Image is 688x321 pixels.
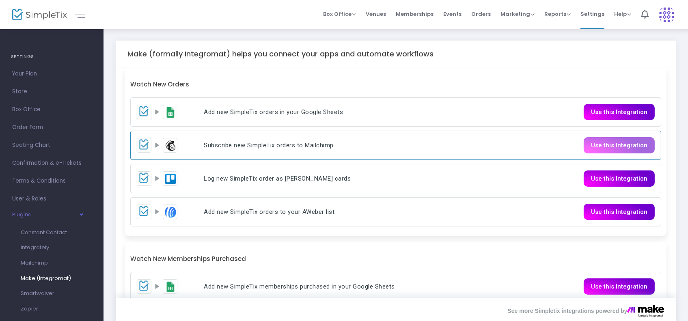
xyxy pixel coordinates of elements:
span: Order Form [12,122,91,133]
span: Store [12,86,91,97]
a: Smartwaiver [14,286,77,301]
img: da3ff465abd3a3e1b687c52ff803af74.32x32.png [163,172,178,186]
img: 8913a06feb7556d01285c052e4ad59d0.png [163,280,178,294]
button: Plugins [12,211,82,222]
button: Watch New Orders [130,73,661,93]
a: Constant Contact [14,225,77,240]
span: Smartwaiver [21,289,54,297]
div: Log new SimpleTix order as [PERSON_NAME] cards [204,170,583,187]
div: Subscribe new SimpleTix orders to Mailchimp [204,137,583,153]
a: Integrately [14,240,77,255]
span: Seating Chart [12,140,91,151]
a: Use this Integration [584,104,655,120]
span: Confirmation & e-Tickets [12,158,91,168]
div: Watch New Orders [130,78,189,88]
a: Make (Integromat) [14,271,77,286]
a: Use this Integration [584,137,655,153]
a: Mailchimp [14,255,77,271]
div: Add new SimpleTix orders in your Google Sheets [204,104,583,120]
span: Orders [471,4,491,24]
span: Mailchimp [21,259,48,267]
span: Settings [580,4,604,24]
span: Make (Integromat) [21,274,71,282]
a: Zapier [14,301,77,317]
span: User & Roles [12,194,91,204]
span: Integrately [21,243,49,251]
span: Memberships [396,4,434,24]
span: See more Simpletix integrations powered by [508,305,664,317]
a: Use this Integration [584,170,655,187]
div: Watch New Memberships Purchased [130,252,246,263]
h5: Make (formally Integromat) helps you connect your apps and automate workflows [127,50,434,58]
span: Terms & Conditions [12,176,91,186]
span: Venues [366,4,386,24]
span: Box Office [323,10,356,18]
a: Use this Integration [584,278,655,295]
h4: SETTINGS [11,49,93,65]
span: Box Office [12,104,91,115]
span: Zapier [21,305,38,312]
img: 8913a06feb7556d01285c052e4ad59d0.png [163,105,178,120]
span: Constant Contact [21,228,67,236]
button: Watch New Memberships Purchased [130,247,661,268]
span: Events [443,4,462,24]
img: 221770b81f376004aee4a712ef4353be.32x32.png [163,138,178,153]
img: b4ad75b0b5ceb6e9ac768e7809ea4001.32x32.png [163,205,178,220]
img: text [627,305,664,317]
span: Marketing [500,10,535,18]
span: Your Plan [12,69,91,79]
span: Reports [544,10,571,18]
div: Add new SimpleTix orders to your AWeber list [204,204,583,220]
span: Help [614,10,631,18]
a: Use this Integration [584,204,655,220]
div: Add new SimpleTix memberships purchased in your Google Sheets [204,278,583,295]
